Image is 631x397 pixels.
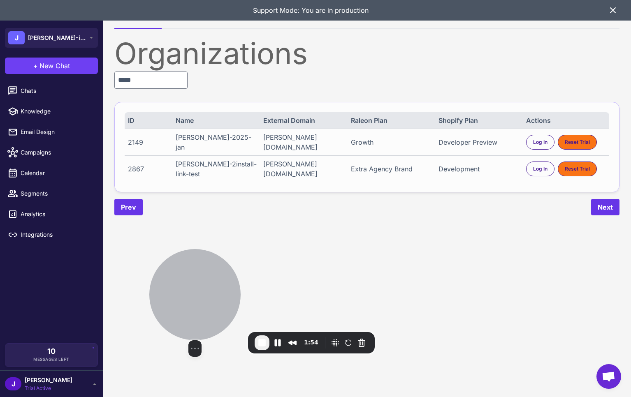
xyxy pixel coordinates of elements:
[5,28,98,48] button: J[PERSON_NAME]-install-link-test-store
[3,82,100,99] a: Chats
[591,199,619,215] button: Next
[128,164,168,174] div: 2867
[21,210,93,219] span: Analytics
[25,385,72,392] span: Trial Active
[3,205,100,223] a: Analytics
[438,137,518,147] div: Developer Preview
[3,103,100,120] a: Knowledge
[565,165,590,173] span: Reset Trial
[128,137,168,147] div: 2149
[351,137,431,147] div: Growth
[263,159,343,179] div: [PERSON_NAME][DOMAIN_NAME]
[21,107,93,116] span: Knowledge
[263,132,343,152] div: [PERSON_NAME][DOMAIN_NAME]
[176,159,255,179] div: [PERSON_NAME]-2install-link-test
[21,127,93,136] span: Email Design
[351,164,431,174] div: Extra Agency Brand
[21,230,93,239] span: Integrations
[438,115,518,125] div: Shopify Plan
[5,58,98,74] button: +New Chat
[263,115,343,125] div: External Domain
[28,33,86,42] span: [PERSON_NAME]-install-link-test-store
[3,144,100,161] a: Campaigns
[21,189,93,198] span: Segments
[39,61,70,71] span: New Chat
[533,138,547,146] span: Log In
[8,31,25,44] div: J
[533,165,547,173] span: Log In
[21,168,93,178] span: Calendar
[21,148,93,157] span: Campaigns
[33,61,38,71] span: +
[128,115,168,125] div: ID
[114,39,619,68] div: Organizations
[176,132,255,152] div: [PERSON_NAME]-2025-jan
[25,376,72,385] span: [PERSON_NAME]
[33,356,70,362] span: Messages Left
[438,164,518,174] div: Development
[5,377,21,390] div: J
[176,115,255,125] div: Name
[351,115,431,125] div: Raleon Plan
[565,138,590,146] span: Reset Trial
[114,199,143,215] button: Prev
[3,185,100,202] a: Segments
[21,86,93,95] span: Chats
[3,123,100,141] a: Email Design
[3,226,100,243] a: Integrations
[3,164,100,182] a: Calendar
[526,115,606,125] div: Actions
[596,364,621,389] div: Open chat
[47,348,56,355] span: 10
